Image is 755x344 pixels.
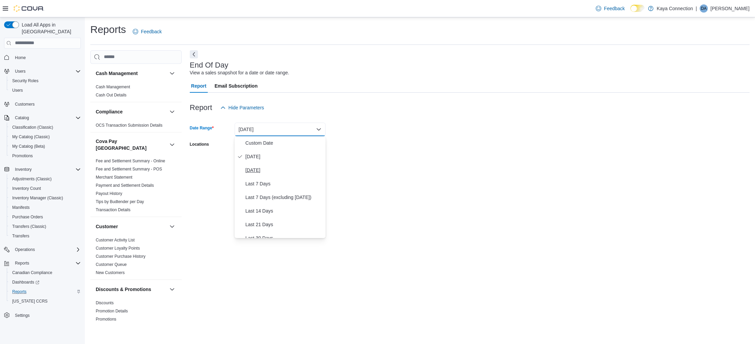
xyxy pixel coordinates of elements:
[4,50,81,338] nav: Complex example
[15,167,32,172] span: Inventory
[7,76,84,86] button: Security Roles
[96,300,114,306] span: Discounts
[245,180,323,188] span: Last 7 Days
[7,231,84,241] button: Transfers
[10,232,32,240] a: Transfers
[168,69,176,77] button: Cash Management
[96,286,151,293] h3: Discounts & Promotions
[96,70,167,77] button: Cash Management
[12,246,81,254] span: Operations
[15,247,35,252] span: Operations
[711,4,750,13] p: [PERSON_NAME]
[7,142,84,151] button: My Catalog (Beta)
[96,254,146,259] span: Customer Purchase History
[10,123,81,131] span: Classification (Classic)
[7,268,84,277] button: Canadian Compliance
[12,311,81,319] span: Settings
[10,133,81,141] span: My Catalog (Classic)
[96,92,127,98] span: Cash Out Details
[96,246,140,251] a: Customer Loyalty Points
[245,193,323,201] span: Last 7 Days (excluding [DATE])
[10,222,49,231] a: Transfers (Classic)
[12,67,28,75] button: Users
[96,191,122,196] a: Payout History
[96,123,163,128] span: OCS Transaction Submission Details
[141,28,162,35] span: Feedback
[96,175,132,180] span: Merchant Statement
[96,166,162,172] span: Fee and Settlement Summary - POS
[10,203,81,212] span: Manifests
[245,220,323,229] span: Last 21 Days
[215,79,258,93] span: Email Subscription
[10,288,81,296] span: Reports
[12,186,41,191] span: Inventory Count
[96,270,125,275] span: New Customers
[235,123,326,136] button: [DATE]
[7,193,84,203] button: Inventory Manager (Classic)
[90,121,182,132] div: Compliance
[10,133,53,141] a: My Catalog (Classic)
[190,142,209,147] label: Locations
[96,317,116,322] a: Promotions
[96,183,154,188] a: Payment and Settlement Details
[701,4,707,13] span: DA
[245,207,323,215] span: Last 14 Days
[10,203,32,212] a: Manifests
[15,55,26,60] span: Home
[10,297,50,305] a: [US_STATE] CCRS
[96,309,128,313] a: Promotion Details
[12,205,30,210] span: Manifests
[10,142,48,150] a: My Catalog (Beta)
[10,77,41,85] a: Security Roles
[190,61,228,69] h3: End Of Day
[7,184,84,193] button: Inventory Count
[1,245,84,254] button: Operations
[12,114,32,122] button: Catalog
[245,152,323,161] span: [DATE]
[630,5,645,12] input: Dark Mode
[96,85,130,89] a: Cash Management
[10,194,81,202] span: Inventory Manager (Classic)
[12,100,81,108] span: Customers
[90,236,182,279] div: Customer
[12,259,81,267] span: Reports
[96,159,165,163] a: Fee and Settlement Summary - Online
[10,152,81,160] span: Promotions
[96,223,118,230] h3: Customer
[12,153,33,159] span: Promotions
[96,84,130,90] span: Cash Management
[10,184,44,193] a: Inventory Count
[190,69,289,76] div: View a sales snapshot for a date or date range.
[12,78,38,84] span: Security Roles
[7,123,84,132] button: Classification (Classic)
[15,69,25,74] span: Users
[10,194,66,202] a: Inventory Manager (Classic)
[228,104,264,111] span: Hide Parameters
[96,262,127,267] a: Customer Queue
[245,234,323,242] span: Last 30 Days
[168,285,176,293] button: Discounts & Promotions
[12,134,50,140] span: My Catalog (Classic)
[96,167,162,171] a: Fee and Settlement Summary - POS
[12,67,81,75] span: Users
[12,259,32,267] button: Reports
[7,277,84,287] a: Dashboards
[7,296,84,306] button: [US_STATE] CCRS
[10,184,81,193] span: Inventory Count
[96,246,140,251] span: Customer Loyalty Points
[90,157,182,217] div: Cova Pay [GEOGRAPHIC_DATA]
[96,138,167,151] button: Cova Pay [GEOGRAPHIC_DATA]
[15,260,29,266] span: Reports
[12,214,43,220] span: Purchase Orders
[191,79,206,93] span: Report
[10,213,81,221] span: Purchase Orders
[10,297,81,305] span: Washington CCRS
[130,25,164,38] a: Feedback
[1,67,84,76] button: Users
[12,270,52,275] span: Canadian Compliance
[12,279,39,285] span: Dashboards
